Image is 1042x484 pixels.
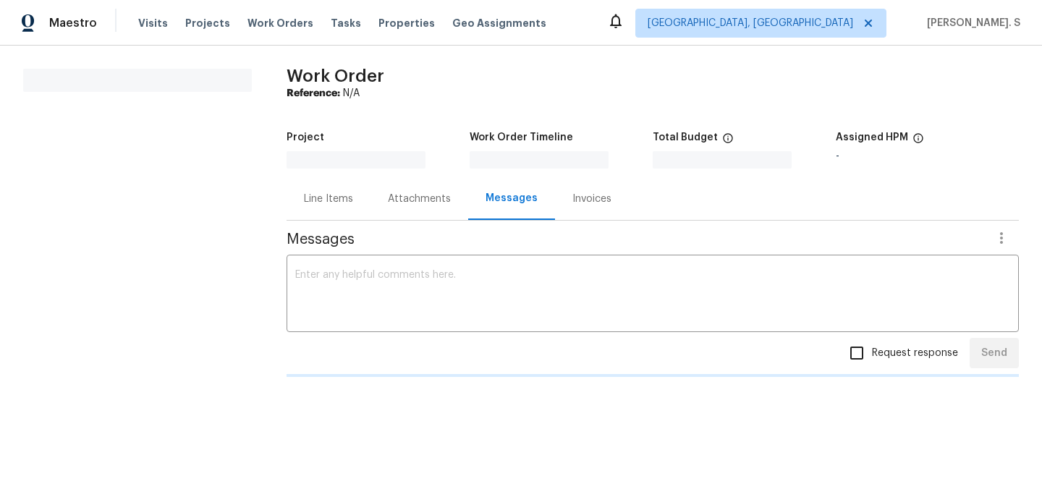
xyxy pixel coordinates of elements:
[872,346,958,361] span: Request response
[470,132,573,143] h5: Work Order Timeline
[572,192,611,206] div: Invoices
[287,86,1019,101] div: N/A
[836,151,1019,161] div: -
[486,191,538,205] div: Messages
[138,16,168,30] span: Visits
[287,88,340,98] b: Reference:
[378,16,435,30] span: Properties
[648,16,853,30] span: [GEOGRAPHIC_DATA], [GEOGRAPHIC_DATA]
[653,132,718,143] h5: Total Budget
[921,16,1020,30] span: [PERSON_NAME]. S
[287,132,324,143] h5: Project
[185,16,230,30] span: Projects
[49,16,97,30] span: Maestro
[836,132,908,143] h5: Assigned HPM
[452,16,546,30] span: Geo Assignments
[722,132,734,151] span: The total cost of line items that have been proposed by Opendoor. This sum includes line items th...
[287,67,384,85] span: Work Order
[388,192,451,206] div: Attachments
[304,192,353,206] div: Line Items
[247,16,313,30] span: Work Orders
[287,232,984,247] span: Messages
[331,18,361,28] span: Tasks
[912,132,924,151] span: The hpm assigned to this work order.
